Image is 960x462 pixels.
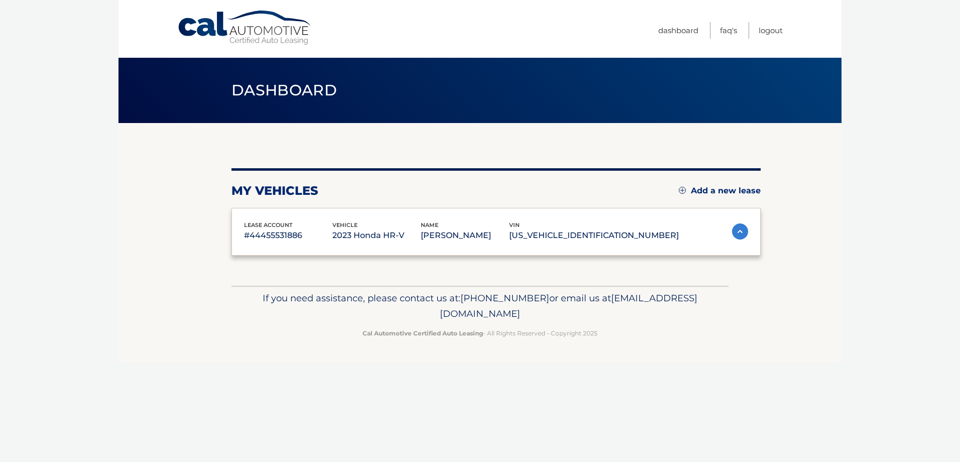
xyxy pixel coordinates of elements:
p: #44455531886 [244,228,332,243]
p: If you need assistance, please contact us at: or email us at [238,290,722,322]
span: vin [509,221,520,228]
span: name [421,221,438,228]
a: Cal Automotive [177,10,313,46]
img: add.svg [679,187,686,194]
strong: Cal Automotive Certified Auto Leasing [363,329,483,337]
p: [PERSON_NAME] [421,228,509,243]
a: Logout [759,22,783,39]
span: [PHONE_NUMBER] [460,292,549,304]
a: Add a new lease [679,186,761,196]
p: [US_VEHICLE_IDENTIFICATION_NUMBER] [509,228,679,243]
a: Dashboard [658,22,698,39]
p: 2023 Honda HR-V [332,228,421,243]
span: lease account [244,221,293,228]
p: - All Rights Reserved - Copyright 2025 [238,328,722,338]
span: vehicle [332,221,357,228]
img: accordion-active.svg [732,223,748,240]
h2: my vehicles [231,183,318,198]
a: FAQ's [720,22,737,39]
span: Dashboard [231,81,337,99]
